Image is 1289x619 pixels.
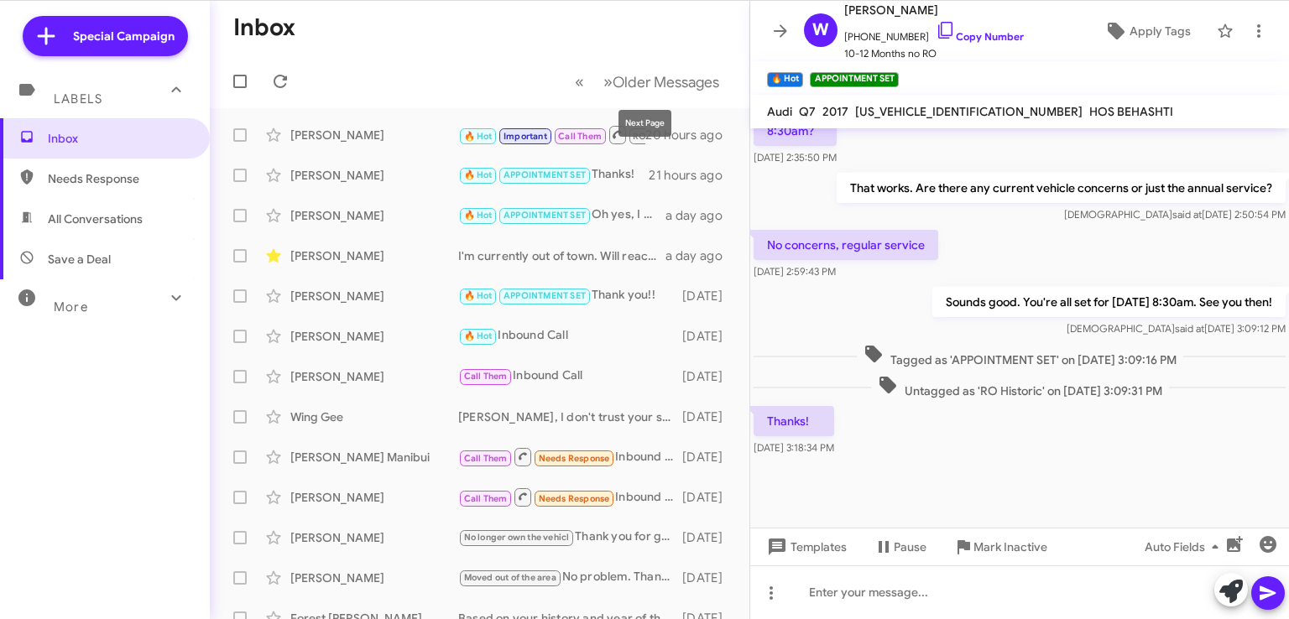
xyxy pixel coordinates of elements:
span: [DATE] 2:59:43 PM [754,265,836,278]
div: [PERSON_NAME] [290,247,458,264]
div: Oh yes, I did see the recall 93FR and will note the tire pressure sensor. Thank you for letting m... [458,205,665,225]
span: Templates [764,532,847,562]
span: Call Them [464,453,508,464]
div: [PERSON_NAME] [290,167,458,184]
div: [PERSON_NAME] [290,529,458,546]
span: All Conversations [48,211,143,227]
button: Mark Inactive [940,532,1061,562]
div: 20 hours ago [645,127,736,143]
div: Inbound Call [458,124,645,145]
span: Important [504,131,547,142]
p: 8:30am? [754,116,837,146]
p: That works. Are there any current vehicle concerns or just the annual service? [837,173,1286,203]
div: Inbound Call [458,367,682,386]
div: [PERSON_NAME] [290,288,458,304]
div: No problem. Thank you for getting back to me. I will update my records. [458,568,682,587]
button: Previous [565,65,594,99]
span: Save a Deal [48,251,111,268]
button: Pause [860,532,940,562]
span: APPOINTMENT SET [504,169,586,180]
span: [DATE] 2:35:50 PM [754,151,837,164]
div: Thanks! [458,165,649,185]
a: Copy Number [936,30,1024,43]
span: No longer own the vehicl [464,532,570,543]
div: [DATE] [682,408,736,425]
span: 🔥 Hot [464,210,493,221]
div: [PERSON_NAME] [290,489,458,506]
span: Moved out of the area [464,572,556,583]
span: 2017 [822,104,848,119]
span: [DEMOGRAPHIC_DATA] [DATE] 3:09:12 PM [1067,322,1286,335]
span: 10-12 Months no RO [844,45,1024,62]
span: Older Messages [613,73,719,91]
div: a day ago [665,247,736,264]
span: W [812,17,829,44]
div: [PERSON_NAME] [290,328,458,345]
small: 🔥 Hot [767,72,803,87]
div: Thank you!! [458,286,682,305]
span: 🔥 Hot [464,330,493,341]
a: Special Campaign [23,16,188,56]
div: Inbound Call [458,446,682,467]
span: Auto Fields [1145,532,1225,562]
span: Needs Response [539,493,610,504]
span: HOS BEHASHTI [1089,104,1173,119]
p: Sounds good. You're all set for [DATE] 8:30am. See you then! [932,287,1286,317]
span: Needs Response [539,453,610,464]
div: [PERSON_NAME], I don't trust your service technicians. You can read my Yelp review for 12/24 rega... [458,408,682,425]
div: Inbound Call [458,486,682,507]
div: [DATE] [682,449,736,466]
div: Wing Gee [290,408,458,425]
div: [PERSON_NAME] Manibui [290,449,458,466]
span: said at [1172,208,1202,221]
div: Next Page [618,110,671,137]
span: More [54,299,88,315]
div: Inbound Call [458,326,682,346]
span: Labels [54,91,102,107]
span: Apply Tags [1130,16,1191,46]
span: Tagged as 'APPOINTMENT SET' on [DATE] 3:09:16 PM [857,344,1183,368]
span: 🔥 Hot [464,290,493,301]
button: Auto Fields [1131,532,1239,562]
div: I'm currently out of town. Will reach out in about 2 weeks [458,247,665,264]
div: [DATE] [682,529,736,546]
span: 🔥 Hot [464,131,493,142]
div: [PERSON_NAME] [290,207,458,224]
span: Inbox [48,130,190,147]
span: 🔥 Hot [464,169,493,180]
div: [DATE] [682,368,736,385]
div: Thank you for getting back to me. I will update my records. [458,528,682,547]
div: [DATE] [682,328,736,345]
span: [DATE] 3:18:34 PM [754,441,834,454]
div: [DATE] [682,489,736,506]
span: said at [1175,322,1204,335]
span: Audi [767,104,792,119]
div: [DATE] [682,288,736,304]
span: Call Them [464,371,508,382]
span: Pause [894,532,926,562]
span: Mark Inactive [973,532,1047,562]
h1: Inbox [233,14,295,41]
button: Templates [750,532,860,562]
div: [PERSON_NAME] [290,127,458,143]
span: APPOINTMENT SET [504,290,586,301]
span: [PHONE_NUMBER] [844,20,1024,45]
span: » [603,71,613,92]
span: [US_VEHICLE_IDENTIFICATION_NUMBER] [855,104,1083,119]
button: Apply Tags [1085,16,1208,46]
span: Call Them [464,493,508,504]
small: APPOINTMENT SET [810,72,898,87]
span: Q7 [799,104,816,119]
button: Next [593,65,729,99]
div: 21 hours ago [649,167,736,184]
span: [DEMOGRAPHIC_DATA] [DATE] 2:50:54 PM [1064,208,1286,221]
p: No concerns, regular service [754,230,938,260]
div: [PERSON_NAME] [290,570,458,586]
span: Untagged as 'RO Historic' on [DATE] 3:09:31 PM [871,375,1169,399]
div: [DATE] [682,570,736,586]
nav: Page navigation example [566,65,729,99]
span: « [575,71,584,92]
span: Special Campaign [73,28,175,44]
p: Thanks! [754,406,834,436]
span: Needs Response [48,170,190,187]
